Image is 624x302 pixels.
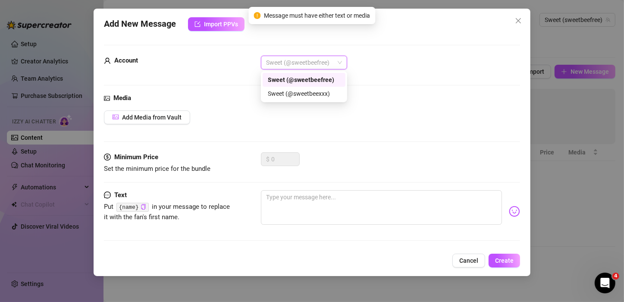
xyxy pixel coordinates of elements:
[266,56,342,69] span: Sweet (@sweetbeefree)
[113,114,119,120] span: picture
[114,57,138,64] strong: Account
[122,114,182,121] span: Add Media from Vault
[509,206,520,217] img: svg%3e
[188,17,245,31] button: Import PPVs
[595,273,615,293] iframe: Intercom live chat
[254,12,261,19] span: exclamation-circle
[268,75,340,85] div: Sweet (@sweetbeefree)
[459,257,478,264] span: Cancel
[263,87,345,101] div: Sweet (@sweetbeexxx)
[104,152,111,163] span: dollar
[141,204,146,210] span: copy
[194,21,201,27] span: import
[264,11,370,20] span: Message must have either text or media
[104,203,230,221] span: Put in your message to replace it with the fan's first name.
[515,17,522,24] span: close
[104,165,210,173] span: Set the minimum price for the bundle
[104,17,176,31] span: Add New Message
[612,273,619,280] span: 4
[204,21,238,28] span: Import PPVs
[113,94,131,102] strong: Media
[511,17,525,24] span: Close
[114,191,127,199] strong: Text
[263,73,345,87] div: Sweet (@sweetbeefree)
[495,257,514,264] span: Create
[104,190,111,201] span: message
[268,89,340,98] div: Sweet (@sweetbeexxx)
[114,153,158,161] strong: Minimum Price
[141,204,146,210] button: Click to Copy
[116,203,149,212] code: {name}
[452,254,485,267] button: Cancel
[489,254,520,267] button: Create
[104,93,110,104] span: picture
[104,110,190,124] button: Add Media from Vault
[511,14,525,28] button: Close
[104,56,111,66] span: user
